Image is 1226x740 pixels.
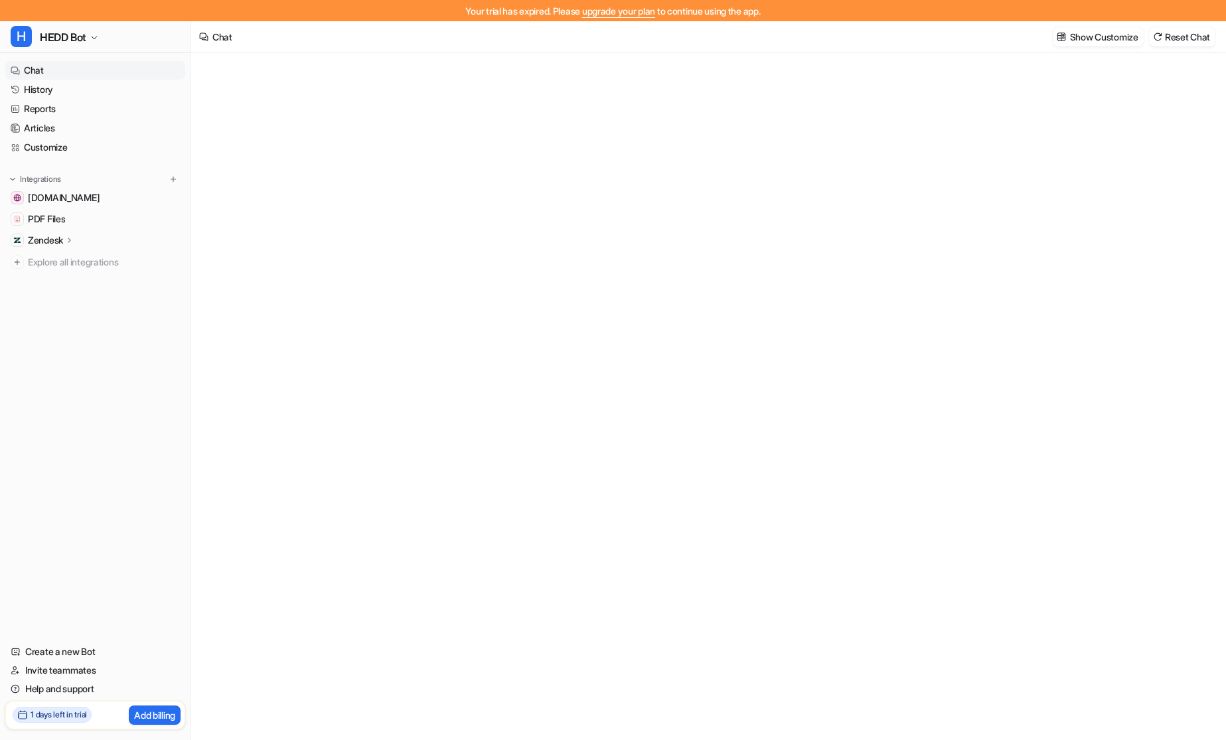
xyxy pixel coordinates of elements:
img: PDF Files [13,215,21,223]
img: menu_add.svg [169,175,178,184]
p: Show Customize [1070,30,1138,44]
button: Show Customize [1053,27,1144,46]
span: HEDD Bot [40,28,86,46]
span: H [11,26,32,47]
a: upgrade your plan [582,5,655,17]
button: Reset Chat [1149,27,1215,46]
span: [DOMAIN_NAME] [28,191,100,204]
a: hedd.audio[DOMAIN_NAME] [5,188,185,207]
img: reset [1153,32,1162,42]
p: Add billing [134,708,175,722]
h2: 1 days left in trial [31,709,87,721]
span: Explore all integrations [28,252,180,273]
a: Create a new Bot [5,642,185,661]
a: Customize [5,138,185,157]
button: Integrations [5,173,65,186]
a: Articles [5,119,185,137]
a: Help and support [5,680,185,698]
img: hedd.audio [13,194,21,202]
a: Chat [5,61,185,80]
div: Chat [212,30,232,44]
p: Zendesk [28,234,63,247]
a: Invite teammates [5,661,185,680]
img: explore all integrations [11,256,24,269]
img: expand menu [8,175,17,184]
button: Add billing [129,705,181,725]
a: History [5,80,185,99]
a: Explore all integrations [5,253,185,271]
a: Reports [5,100,185,118]
a: PDF FilesPDF Files [5,210,185,228]
img: customize [1057,32,1066,42]
span: PDF Files [28,212,65,226]
img: Zendesk [13,236,21,244]
p: Integrations [20,174,61,185]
